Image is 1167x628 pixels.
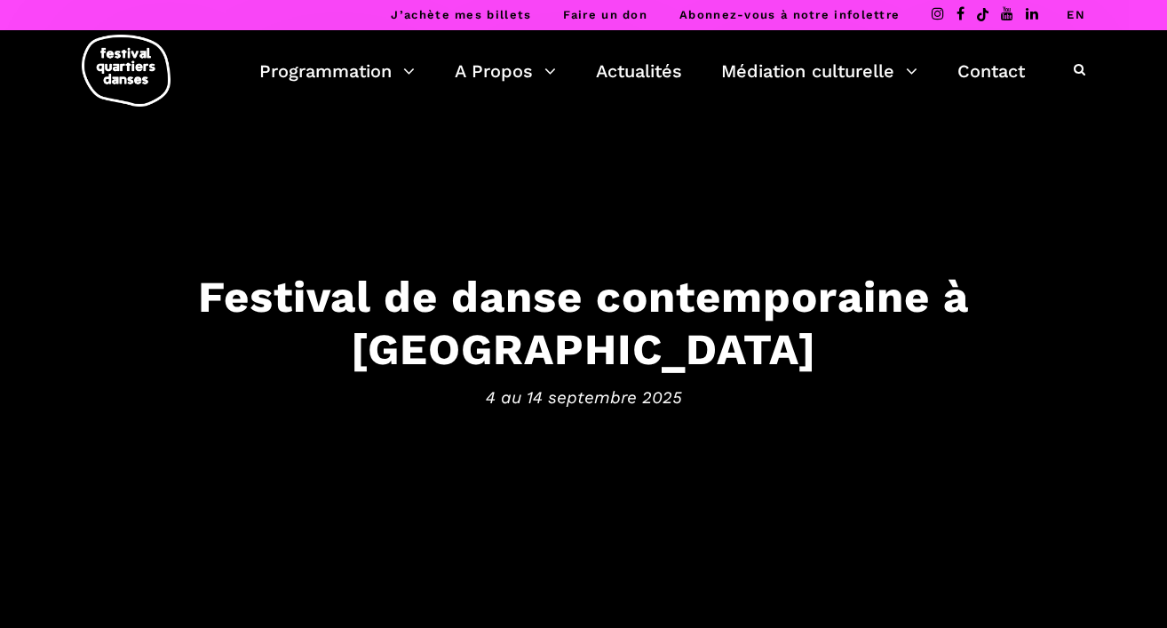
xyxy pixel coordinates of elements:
a: Faire un don [563,8,647,21]
a: Contact [957,56,1025,86]
a: J’achète mes billets [391,8,531,21]
span: 4 au 14 septembre 2025 [33,384,1134,410]
h3: Festival de danse contemporaine à [GEOGRAPHIC_DATA] [33,271,1134,376]
img: logo-fqd-med [82,35,171,107]
a: A Propos [455,56,556,86]
a: EN [1067,8,1085,21]
a: Médiation culturelle [721,56,917,86]
a: Actualités [596,56,682,86]
a: Programmation [259,56,415,86]
a: Abonnez-vous à notre infolettre [679,8,900,21]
